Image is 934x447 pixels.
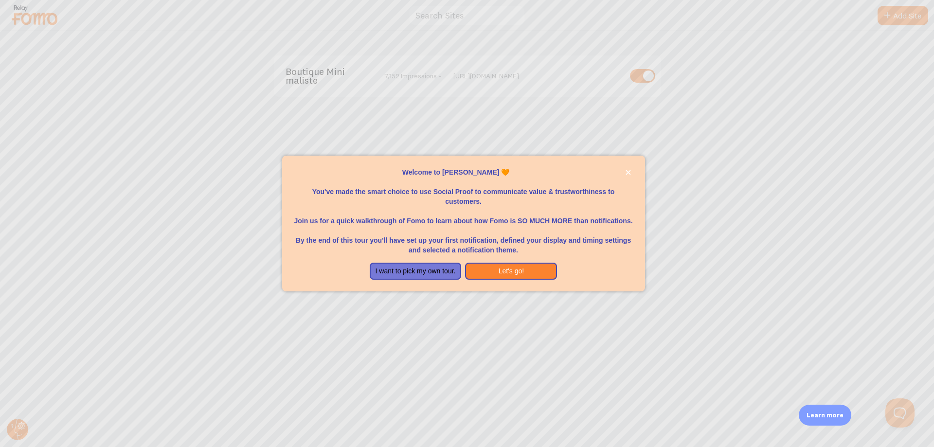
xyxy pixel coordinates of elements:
[370,263,462,280] button: I want to pick my own tour.
[294,226,633,255] p: By the end of this tour you'll have set up your first notification, defined your display and timi...
[465,263,557,280] button: Let's go!
[807,411,844,420] p: Learn more
[282,156,645,292] div: Welcome to Fomo, Marta Ter 🧡You&amp;#39;ve made the smart choice to use Social Proof to communica...
[294,167,633,177] p: Welcome to [PERSON_NAME] 🧡
[623,167,633,178] button: close,
[294,206,633,226] p: Join us for a quick walkthrough of Fomo to learn about how Fomo is SO MUCH MORE than notifications.
[294,177,633,206] p: You've made the smart choice to use Social Proof to communicate value & trustworthiness to custom...
[799,405,851,426] div: Learn more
